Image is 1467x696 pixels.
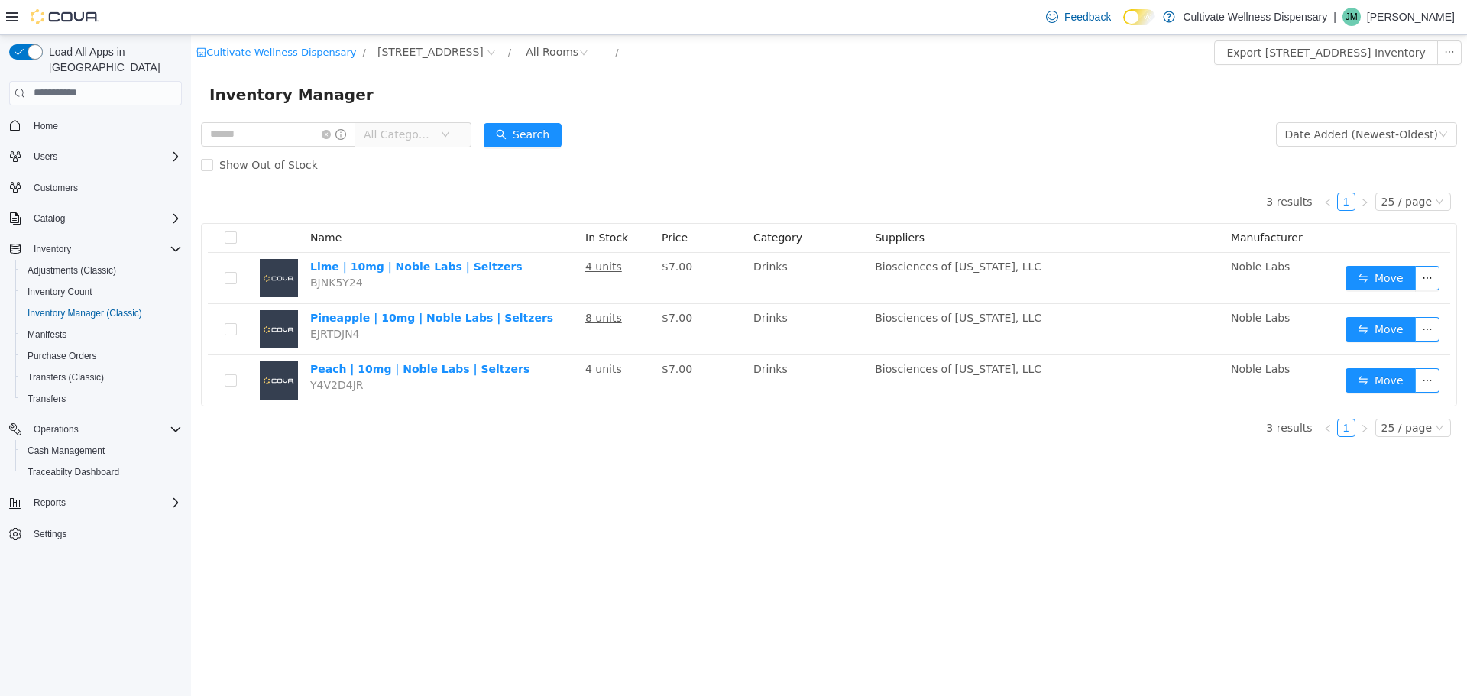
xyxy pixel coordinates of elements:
span: Inventory Manager [18,47,192,72]
a: Feedback [1040,2,1117,32]
span: Inventory Manager (Classic) [28,307,142,319]
i: icon: shop [5,12,15,22]
button: Operations [3,419,188,440]
button: Inventory [28,240,77,258]
a: Adjustments (Classic) [21,261,122,280]
button: icon: swapMove [1154,333,1225,358]
span: Reports [34,497,66,509]
span: Cash Management [21,442,182,460]
u: 4 units [394,328,431,340]
span: Customers [28,178,182,197]
button: Inventory [3,238,188,260]
a: Manifests [21,325,73,344]
button: Traceabilty Dashboard [15,461,188,483]
button: icon: ellipsis [1224,282,1248,306]
li: 3 results [1075,157,1121,176]
u: 8 units [394,277,431,289]
p: | [1333,8,1336,26]
button: Settings [3,523,188,545]
span: Settings [34,528,66,540]
img: Pineapple | 10mg | Noble Labs | Seltzers placeholder [69,275,107,313]
a: icon: shopCultivate Wellness Dispensary [5,11,165,23]
span: Biosciences of [US_STATE], LLC [684,328,850,340]
a: Purchase Orders [21,347,103,365]
span: Transfers [21,390,182,408]
span: Inventory Count [21,283,182,301]
span: Feedback [1064,9,1111,24]
span: JM [1346,8,1358,26]
span: / [172,11,175,23]
li: Previous Page [1128,157,1146,176]
button: Reports [3,492,188,513]
span: Load All Apps in [GEOGRAPHIC_DATA] [43,44,182,75]
span: Purchase Orders [28,350,97,362]
div: Date Added (Newest-Oldest) [1094,88,1247,111]
li: Next Page [1164,384,1183,402]
li: Next Page [1164,157,1183,176]
button: Customers [3,176,188,199]
span: Inventory [34,243,71,255]
span: Cash Management [28,445,105,457]
td: Drinks [556,218,678,269]
span: Category [562,196,611,209]
span: Operations [28,420,182,439]
span: $7.00 [471,328,501,340]
button: Inventory Count [15,281,188,303]
span: Transfers (Classic) [28,371,104,384]
button: Manifests [15,324,188,345]
i: icon: left [1132,163,1142,172]
span: BJNK5Y24 [119,241,172,254]
button: Transfers [15,388,188,410]
button: Transfers (Classic) [15,367,188,388]
span: Manifests [21,325,182,344]
a: Cash Management [21,442,111,460]
u: 4 units [394,225,431,238]
i: icon: down [1248,95,1257,105]
div: Jeff Moore [1342,8,1361,26]
img: Cova [31,9,99,24]
div: 25 / page [1190,384,1241,401]
li: 3 results [1075,384,1121,402]
button: Inventory Manager (Classic) [15,303,188,324]
span: Users [28,147,182,166]
a: Lime | 10mg | Noble Labs | Seltzers [119,225,332,238]
li: 1 [1146,384,1164,402]
i: icon: left [1132,389,1142,398]
button: Adjustments (Classic) [15,260,188,281]
li: 1 [1146,157,1164,176]
span: 12407 Hwy 49, Gulfport, MS 39503 [186,8,293,25]
span: Name [119,196,151,209]
a: Settings [28,525,73,543]
span: Inventory [28,240,182,258]
span: In Stock [394,196,437,209]
i: icon: right [1169,163,1178,172]
span: / [424,11,427,23]
span: Y4V2D4JR [119,344,173,356]
img: Peach | 10mg | Noble Labs | Seltzers placeholder [69,326,107,364]
span: Manifests [28,329,66,341]
a: Transfers [21,390,72,408]
span: Catalog [28,209,182,228]
a: Pineapple | 10mg | Noble Labs | Seltzers [119,277,362,289]
button: Users [3,146,188,167]
span: Show Out of Stock [22,124,133,136]
span: Noble Labs [1040,225,1099,238]
span: EJRTDJN4 [119,293,169,305]
i: icon: right [1169,389,1178,398]
a: 1 [1147,158,1164,175]
button: Catalog [28,209,71,228]
td: Drinks [556,320,678,371]
button: icon: ellipsis [1224,333,1248,358]
button: icon: swapMove [1154,231,1225,255]
span: Customers [34,182,78,194]
button: Cash Management [15,440,188,461]
div: 25 / page [1190,158,1241,175]
button: icon: searchSearch [293,88,371,112]
p: Cultivate Wellness Dispensary [1183,8,1327,26]
span: Suppliers [684,196,733,209]
li: Previous Page [1128,384,1146,402]
span: Operations [34,423,79,435]
span: Dark Mode [1123,25,1124,26]
span: Biosciences of [US_STATE], LLC [684,277,850,289]
span: Adjustments (Classic) [21,261,182,280]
